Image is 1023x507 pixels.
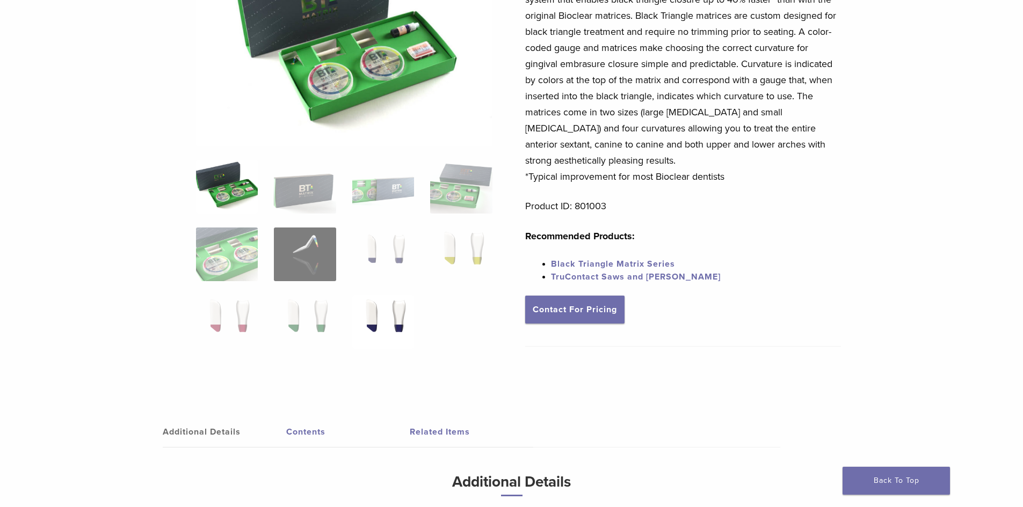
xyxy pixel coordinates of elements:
[430,227,492,281] img: Black Triangle (BT) Kit - Image 8
[525,230,635,242] strong: Recommended Products:
[843,467,950,495] a: Back To Top
[551,271,721,282] a: TruContact Saws and [PERSON_NAME]
[430,160,492,214] img: Black Triangle (BT) Kit - Image 4
[196,227,258,281] img: Black Triangle (BT) Kit - Image 5
[352,160,414,214] img: Black Triangle (BT) Kit - Image 3
[163,417,286,447] a: Additional Details
[196,295,258,349] img: Black Triangle (BT) Kit - Image 9
[525,296,625,324] a: Contact For Pricing
[286,417,410,447] a: Contents
[352,227,414,281] img: Black Triangle (BT) Kit - Image 7
[410,417,533,447] a: Related Items
[224,469,799,505] h3: Additional Details
[196,160,258,214] img: Intro-Black-Triangle-Kit-6-Copy-e1548792917662-324x324.jpg
[274,227,336,281] img: Black Triangle (BT) Kit - Image 6
[352,295,414,349] img: Black Triangle (BT) Kit - Image 11
[274,295,336,349] img: Black Triangle (BT) Kit - Image 10
[274,160,336,214] img: Black Triangle (BT) Kit - Image 2
[525,198,841,214] p: Product ID: 801003
[551,259,675,269] a: Black Triangle Matrix Series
